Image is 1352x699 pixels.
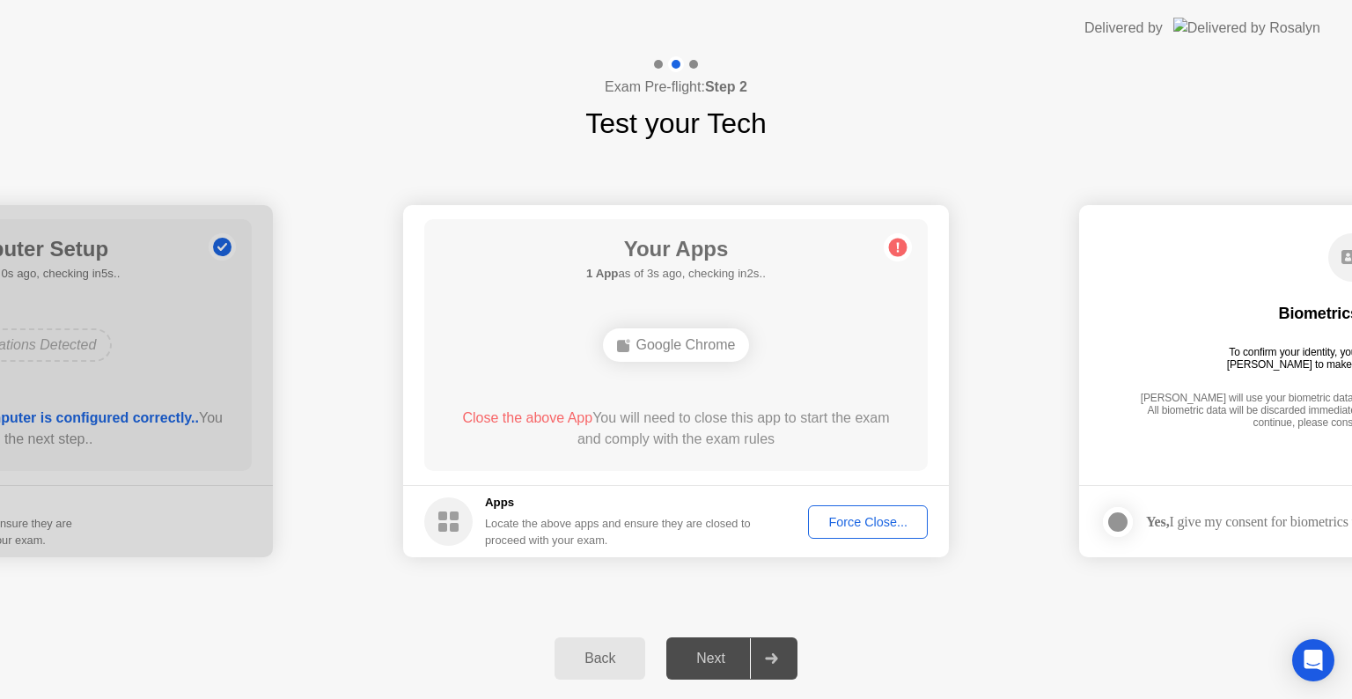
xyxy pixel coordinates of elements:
[555,637,645,680] button: Back
[672,651,750,666] div: Next
[585,102,767,144] h1: Test your Tech
[705,79,747,94] b: Step 2
[485,494,752,511] h5: Apps
[1173,18,1320,38] img: Delivered by Rosalyn
[586,267,618,280] b: 1 App
[808,505,928,539] button: Force Close...
[1084,18,1163,39] div: Delivered by
[1146,514,1169,529] strong: Yes,
[560,651,640,666] div: Back
[814,515,922,529] div: Force Close...
[605,77,747,98] h4: Exam Pre-flight:
[450,408,903,450] div: You will need to close this app to start the exam and comply with the exam rules
[586,233,766,265] h1: Your Apps
[1292,639,1334,681] div: Open Intercom Messenger
[586,265,766,283] h5: as of 3s ago, checking in2s..
[603,328,750,362] div: Google Chrome
[666,637,797,680] button: Next
[485,515,752,548] div: Locate the above apps and ensure they are closed to proceed with your exam.
[462,410,592,425] span: Close the above App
